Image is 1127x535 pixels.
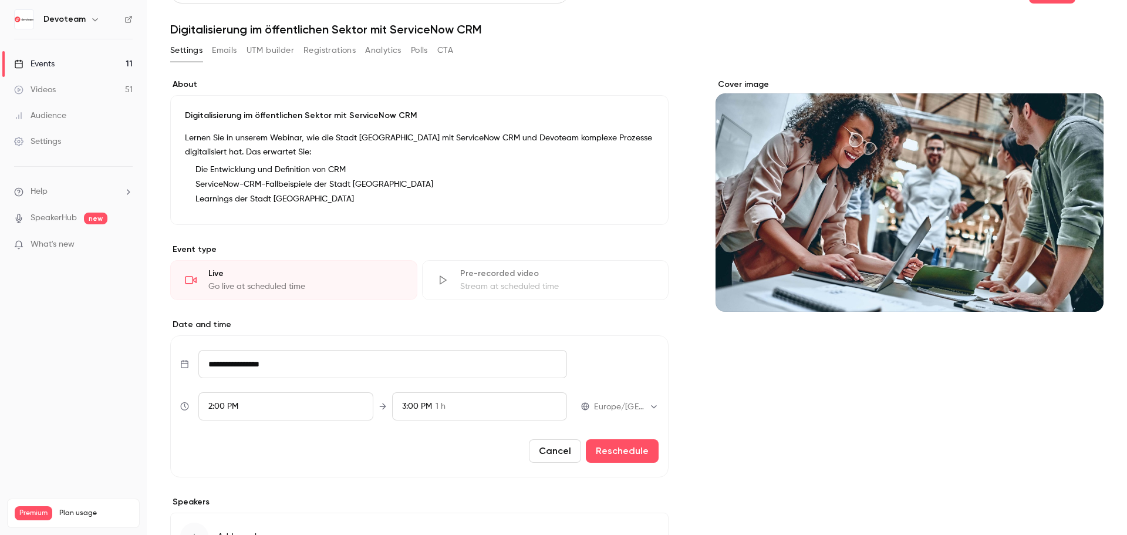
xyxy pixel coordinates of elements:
[1071,279,1094,302] button: cover-image
[185,110,654,122] p: Digitalisierung im öffentlichen Sektor mit ServiceNow CRM
[208,402,238,410] span: 2:00 PM
[198,350,567,378] input: Tue, Feb 17, 2026
[411,41,428,60] button: Polls
[392,392,567,420] div: To
[212,41,237,60] button: Emails
[14,186,133,198] li: help-dropdown-opener
[191,193,654,206] li: Learnings der Stadt [GEOGRAPHIC_DATA]
[437,41,453,60] button: CTA
[460,281,654,292] div: Stream at scheduled time
[529,439,581,463] button: Cancel
[84,213,107,224] span: new
[170,79,669,90] label: About
[303,41,356,60] button: Registrations
[15,506,52,520] span: Premium
[14,58,55,70] div: Events
[460,268,654,280] div: Pre-recorded video
[114,520,132,531] p: / ∞
[365,41,401,60] button: Analytics
[31,238,75,251] span: What's new
[185,131,654,159] p: Lernen Sie in unserem Webinar, wie die Stadt [GEOGRAPHIC_DATA] mit ServiceNow CRM und Devoteam ko...
[170,319,669,331] label: Date and time
[716,79,1104,312] section: Cover image
[59,509,132,518] span: Plan usage
[208,281,403,292] div: Go live at scheduled time
[208,268,403,280] div: Live
[14,110,66,122] div: Audience
[14,84,56,96] div: Videos
[14,136,61,147] div: Settings
[170,22,1104,36] h1: Digitalisierung im öffentlichen Sektor mit ServiceNow CRM
[31,186,48,198] span: Help
[114,522,121,529] span: 51
[15,520,37,531] p: Videos
[422,260,669,300] div: Pre-recorded videoStream at scheduled time
[43,14,86,25] h6: Devoteam
[170,260,417,300] div: LiveGo live at scheduled time
[119,240,133,250] iframe: Noticeable Trigger
[402,402,432,410] span: 3:00 PM
[170,244,669,255] p: Event type
[191,164,654,176] li: Die Entwicklung und Definition von CRM
[198,392,373,420] div: From
[436,401,446,413] span: 1 h
[594,401,659,413] div: Europe/[GEOGRAPHIC_DATA]
[31,212,77,224] a: SpeakerHub
[716,79,1104,90] label: Cover image
[170,496,669,508] label: Speakers
[586,439,659,463] button: Reschedule
[15,10,33,29] img: Devoteam
[191,179,654,191] li: ServiceNow-CRM-Fallbeispiele der Stadt [GEOGRAPHIC_DATA]
[170,41,203,60] button: Settings
[247,41,294,60] button: UTM builder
